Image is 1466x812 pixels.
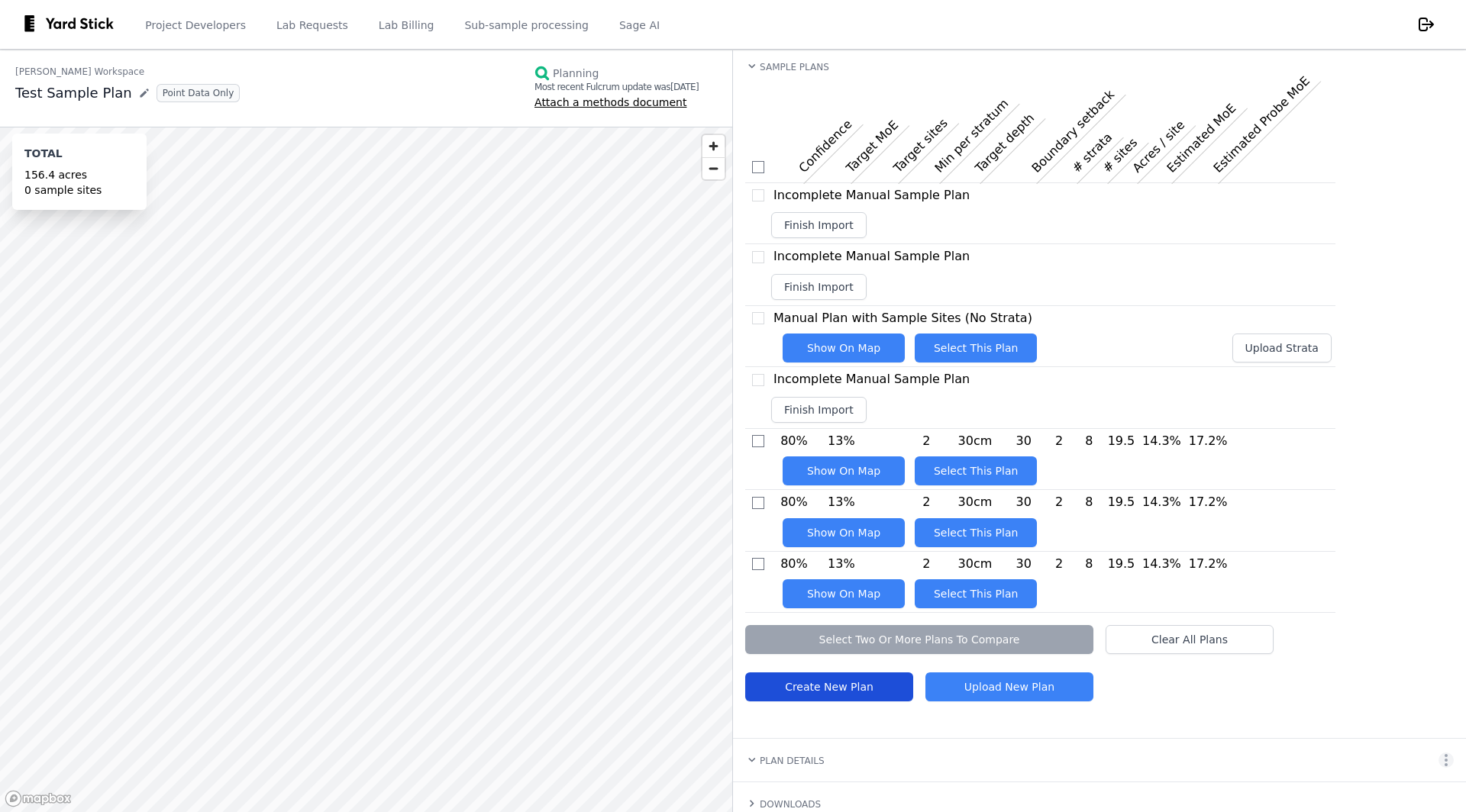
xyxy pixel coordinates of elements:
input: Select This Plan [915,518,1037,547]
td: 19.5 [1104,551,1138,576]
td: 2 [1044,428,1074,453]
td: 19.5 [1104,428,1138,453]
td: 30cm [947,490,1003,515]
td: 8 [1074,428,1104,453]
td: 8 [1074,490,1104,515]
td: 80% [770,551,818,576]
td: 2 [906,428,947,453]
a: Show On Map [783,579,905,608]
span: Target MoE [835,109,910,184]
a: Show On Map [783,518,905,547]
a: Upload New Plan [925,672,1093,701]
td: 13% [818,490,865,515]
input: Clear All Plans [1106,625,1274,654]
button: Select Two Or More Plans To Compare [745,625,1093,654]
a: Show On Map [783,333,905,362]
td: 14.3% [1138,551,1185,576]
div: Planning [550,66,599,81]
td: Incomplete Manual Sample Plan [770,182,1044,208]
input: Select All [752,161,764,173]
div: Total [24,146,134,167]
span: Acres / site [1122,109,1196,184]
button: Zoom out [702,157,725,179]
a: [PERSON_NAME] Workspace [15,66,240,78]
a: Finish Import [771,397,867,423]
td: 17.2% [1185,490,1232,515]
td: 80% [770,490,818,515]
a: Show On Map [783,456,905,485]
div: 156.4 acres [24,167,134,182]
input: Select This Plan [915,333,1037,362]
td: 30cm [947,428,1003,453]
a: Planning [534,66,699,81]
input: Select This Plan [915,579,1037,608]
td: 17.2% [1185,551,1232,576]
td: 2 [1044,490,1074,515]
td: 30 [1003,551,1044,576]
span: Point Data Only [157,84,241,102]
summary: Plan Details [745,751,1454,769]
span: Confidence [788,108,864,184]
td: 2 [906,551,947,576]
td: 13% [818,428,865,453]
span: Attach a methods document [534,96,686,108]
div: Test Sample Plan [15,84,240,102]
span: Target sites [883,108,959,184]
span: # sites [1091,127,1148,184]
td: 30 [1003,490,1044,515]
img: yardstick-logo-black-spacing-9a7e0c0e877e5437aacfee01d730c81d.svg [24,15,124,34]
td: Incomplete Manual Sample Plan [770,244,1044,269]
span: Estimated MoE [1156,92,1248,184]
input: Select This Plan [915,456,1037,485]
td: 13% [818,551,865,576]
td: 30 [1003,428,1044,453]
td: 2 [906,490,947,515]
div: 0 sample sites [24,182,134,198]
span: Estimated Probe MoE [1203,65,1322,184]
h4: Downloads [760,799,821,810]
td: Manual Plan with Sample Sites (No Strata) [770,305,1044,330]
td: 14.3% [1138,428,1185,453]
span: Min per stratum [924,88,1020,184]
h4: Plan Details [760,756,824,766]
td: 19.5 [1104,490,1138,515]
span: Boundary setback [1021,79,1126,184]
td: 2 [1044,551,1074,576]
button: Zoom in [702,135,725,157]
div: Most recent Fulcrum update was [534,81,699,93]
a: Finish Import [771,274,867,300]
td: 80% [770,428,818,453]
h4: Sample Plans [760,62,829,72]
a: Finish Import [771,212,867,238]
span: Zoom out [702,158,725,179]
td: 30cm [947,551,1003,576]
a: Edit project name [138,87,150,99]
td: Incomplete Manual Sample Plan [770,367,1044,392]
td: 17.2% [1185,428,1232,453]
a: Create New Plan [745,672,913,701]
span: Target depth [964,102,1046,184]
a: Mapbox logo [5,790,72,807]
a: Upload Strata [1232,333,1332,362]
summary: Sample Plans [745,57,1454,76]
td: 14.3% [1138,490,1185,515]
span: # strata [1061,121,1124,184]
td: 8 [1074,551,1104,576]
time: March 27, 2025 at 11:53am EDT [670,82,699,92]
